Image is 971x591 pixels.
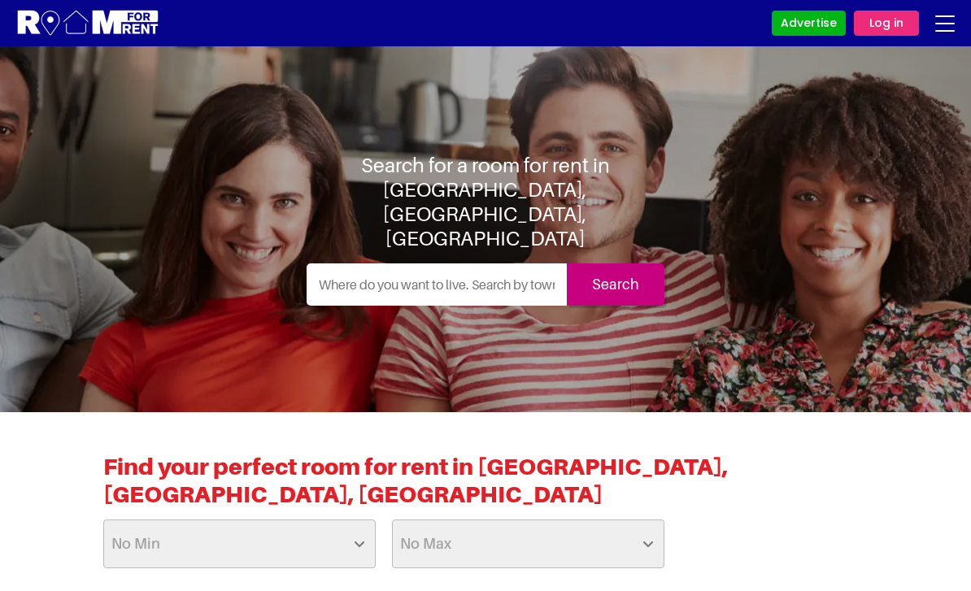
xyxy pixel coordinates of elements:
[16,8,160,38] img: Logo for Room for Rent, featuring a welcoming design with a house icon and modern typography
[567,263,664,306] input: Search
[103,453,868,519] h2: Find your perfect room for rent in [GEOGRAPHIC_DATA], [GEOGRAPHIC_DATA], [GEOGRAPHIC_DATA]
[772,11,846,36] a: Advertise
[854,11,919,36] a: Log in
[307,263,567,306] input: Where do you want to live. Search by town or postcode
[307,153,664,250] h1: Search for a room for rent in [GEOGRAPHIC_DATA], [GEOGRAPHIC_DATA], [GEOGRAPHIC_DATA]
